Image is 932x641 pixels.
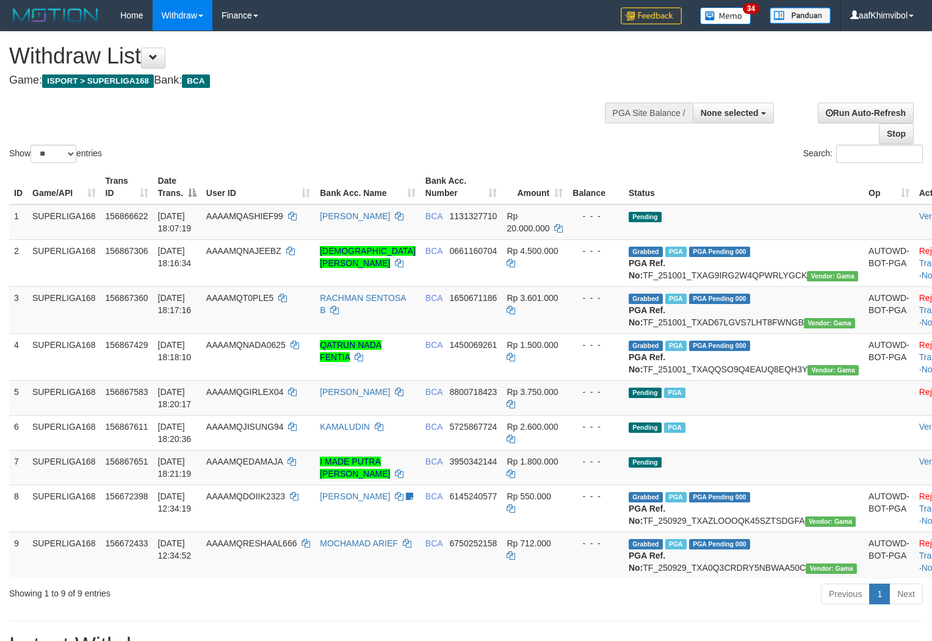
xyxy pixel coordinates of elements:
[836,145,923,163] input: Search:
[889,584,923,604] a: Next
[206,387,284,397] span: AAAAMQGIRLEX04
[629,388,662,398] span: Pending
[42,74,154,88] span: ISPORT > SUPERLIGA168
[421,170,502,205] th: Bank Acc. Number: activate to sort column ascending
[101,170,153,205] th: Trans ID: activate to sort column ascending
[9,145,102,163] label: Show entries
[864,170,914,205] th: Op: activate to sort column ascending
[693,103,774,123] button: None selected
[315,170,421,205] th: Bank Acc. Name: activate to sort column ascending
[201,170,315,205] th: User ID: activate to sort column ascending
[864,532,914,579] td: AUTOWD-BOT-PGA
[27,205,101,240] td: SUPERLIGA168
[27,170,101,205] th: Game/API: activate to sort column ascending
[182,74,209,88] span: BCA
[425,293,443,303] span: BCA
[450,340,497,350] span: Copy 1450069261 to clipboard
[629,258,665,280] b: PGA Ref. No:
[864,286,914,333] td: AUTOWD-BOT-PGA
[573,455,619,468] div: - - -
[573,490,619,502] div: - - -
[621,7,682,24] img: Feedback.jpg
[320,422,370,432] a: KAMALUDIN
[425,211,443,221] span: BCA
[804,318,855,328] span: Vendor URL: https://trx31.1velocity.biz
[507,340,558,350] span: Rp 1.500.000
[629,352,665,374] b: PGA Ref. No:
[9,6,102,24] img: MOTION_logo.png
[624,485,864,532] td: TF_250929_TXAZLOOOQK45SZTSDGFA
[770,7,831,24] img: panduan.png
[864,485,914,532] td: AUTOWD-BOT-PGA
[158,457,192,479] span: [DATE] 18:21:19
[573,339,619,351] div: - - -
[206,538,297,548] span: AAAAMQRESHAAL666
[9,170,27,205] th: ID
[425,538,443,548] span: BCA
[206,422,284,432] span: AAAAMQJISUNG94
[425,387,443,397] span: BCA
[629,212,662,222] span: Pending
[818,103,914,123] a: Run Auto-Refresh
[425,422,443,432] span: BCA
[320,457,390,479] a: I MADE PUTRA [PERSON_NAME]
[507,387,558,397] span: Rp 3.750.000
[206,293,274,303] span: AAAAMQT0PLE5
[450,457,497,466] span: Copy 3950342144 to clipboard
[700,7,751,24] img: Button%20Memo.svg
[206,211,283,221] span: AAAAMQASHIEF99
[665,492,687,502] span: Marked by aafsoycanthlai
[689,539,750,549] span: PGA Pending
[568,170,624,205] th: Balance
[320,293,406,315] a: RACHMAN SENTOSA B
[106,246,148,256] span: 156867306
[689,247,750,257] span: PGA Pending
[9,239,27,286] td: 2
[27,532,101,579] td: SUPERLIGA168
[665,341,687,351] span: Marked by aafsoycanthlai
[320,387,390,397] a: [PERSON_NAME]
[821,584,870,604] a: Previous
[27,415,101,450] td: SUPERLIGA168
[206,340,286,350] span: AAAAMQNADA0625
[450,538,497,548] span: Copy 6750252158 to clipboard
[206,246,281,256] span: AAAAMQNAJEEBZ
[629,341,663,351] span: Grabbed
[629,422,662,433] span: Pending
[9,205,27,240] td: 1
[450,211,497,221] span: Copy 1131327710 to clipboard
[27,450,101,485] td: SUPERLIGA168
[507,422,558,432] span: Rp 2.600.000
[9,380,27,415] td: 5
[507,538,551,548] span: Rp 712.000
[573,537,619,549] div: - - -
[665,539,687,549] span: Marked by aafsoycanthlai
[879,123,914,144] a: Stop
[629,492,663,502] span: Grabbed
[9,582,379,599] div: Showing 1 to 9 of 9 entries
[31,145,76,163] select: Showentries
[507,246,558,256] span: Rp 4.500.000
[206,491,285,501] span: AAAAMQDOIIK2323
[807,365,859,375] span: Vendor URL: https://trx31.1velocity.biz
[158,246,192,268] span: [DATE] 18:16:34
[425,491,443,501] span: BCA
[9,532,27,579] td: 9
[743,3,759,14] span: 34
[803,145,923,163] label: Search:
[689,492,750,502] span: PGA Pending
[206,457,283,466] span: AAAAMQEDAMAJA
[624,333,864,380] td: TF_251001_TXAQQSO9Q4EAUQ8EQH3Y
[573,292,619,304] div: - - -
[9,286,27,333] td: 3
[158,387,192,409] span: [DATE] 18:20:17
[665,294,687,304] span: Marked by aafsoycanthlai
[689,294,750,304] span: PGA Pending
[664,422,685,433] span: Marked by aafsoycanthlai
[158,538,192,560] span: [DATE] 12:34:52
[869,584,890,604] a: 1
[425,457,443,466] span: BCA
[450,491,497,501] span: Copy 6145240577 to clipboard
[9,74,609,87] h4: Game: Bank:
[629,305,665,327] b: PGA Ref. No:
